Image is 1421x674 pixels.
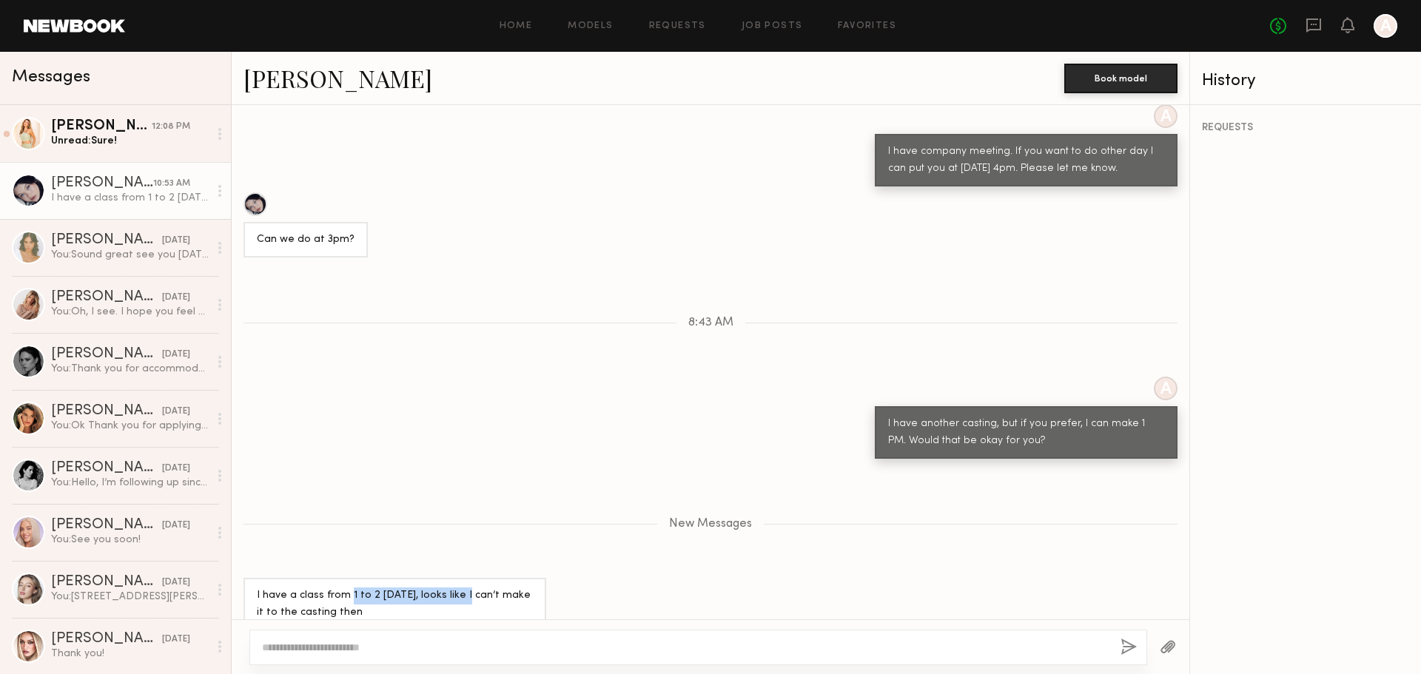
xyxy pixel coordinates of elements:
[51,248,209,262] div: You: Sound great see you [DATE] 2pm.
[838,21,896,31] a: Favorites
[1374,14,1397,38] a: A
[162,576,190,590] div: [DATE]
[51,419,209,433] div: You: Ok Thank you for applying, have a great day.
[51,305,209,319] div: You: Oh, I see. I hope you feel better. I can schedule you for [DATE] 4pm. Does that work for you?
[1064,64,1178,93] button: Book model
[51,647,209,661] div: Thank you!
[51,290,162,305] div: [PERSON_NAME]
[51,461,162,476] div: [PERSON_NAME]
[51,575,162,590] div: [PERSON_NAME]
[51,590,209,604] div: You: [STREET_ADDRESS][PERSON_NAME]. You are scheduled for casting [DATE] 3pm See you then.
[51,191,209,205] div: I have a class from 1 to 2 [DATE], looks like I can’t make it to the casting then
[51,518,162,533] div: [PERSON_NAME]
[742,21,803,31] a: Job Posts
[500,21,533,31] a: Home
[162,234,190,248] div: [DATE]
[1064,71,1178,84] a: Book model
[688,317,733,329] span: 8:43 AM
[51,134,209,148] div: Unread: Sure!
[51,632,162,647] div: [PERSON_NAME]
[51,119,152,134] div: [PERSON_NAME]
[888,416,1164,450] div: I have another casting, but if you prefer, I can make 1 PM. Would that be okay for you?
[153,177,190,191] div: 10:53 AM
[649,21,706,31] a: Requests
[568,21,613,31] a: Models
[152,120,190,134] div: 12:08 PM
[257,587,533,621] div: I have a class from 1 to 2 [DATE], looks like I can’t make it to the casting then
[1202,73,1409,90] div: History
[12,69,90,86] span: Messages
[51,347,162,362] div: [PERSON_NAME]
[162,405,190,419] div: [DATE]
[1202,123,1409,133] div: REQUESTS
[51,404,162,419] div: [PERSON_NAME]
[669,518,752,530] span: New Messages
[257,232,355,249] div: Can we do at 3pm?
[162,348,190,362] div: [DATE]
[51,233,162,248] div: [PERSON_NAME]
[243,62,432,94] a: [PERSON_NAME]
[162,291,190,305] div: [DATE]
[51,176,153,191] div: [PERSON_NAME]
[51,362,209,376] div: You: Thank you for accommodating the sudden change. Then I will schedule you for [DATE] 3pm. Than...
[51,533,209,547] div: You: See you soon!
[51,476,209,490] div: You: Hello, I’m following up since I haven’t received a response from you. I would appreciate it ...
[162,633,190,647] div: [DATE]
[162,462,190,476] div: [DATE]
[888,144,1164,178] div: I have company meeting. If you want to do other day I can put you at [DATE] 4pm. Please let me know.
[162,519,190,533] div: [DATE]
